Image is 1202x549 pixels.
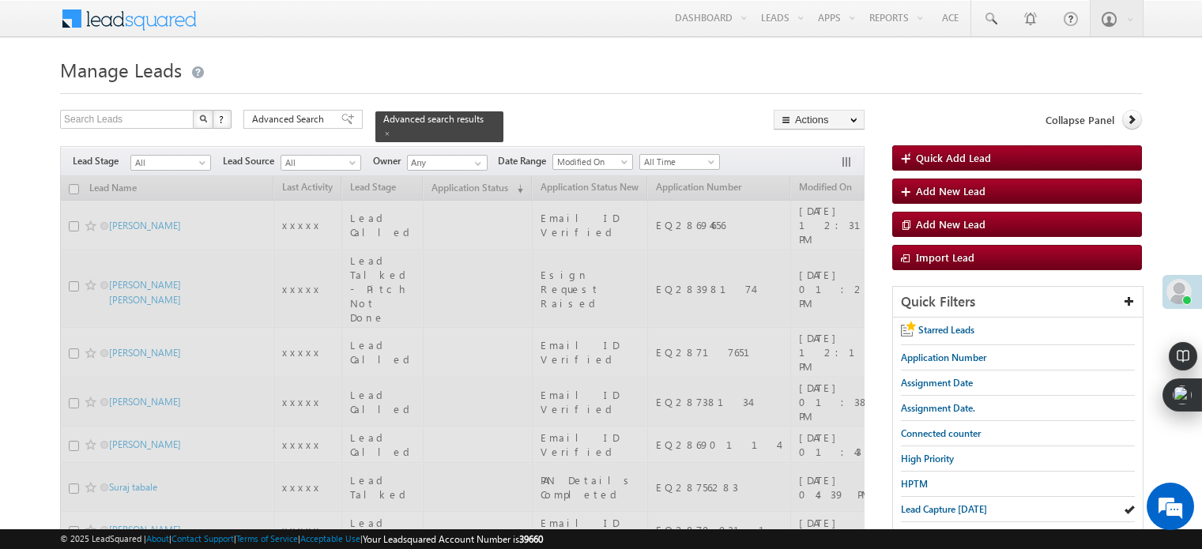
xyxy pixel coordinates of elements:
span: Lead Capture [DATE] [901,503,987,515]
span: Add New Lead [916,184,985,197]
span: Assignment Date. [901,402,975,414]
span: Advanced Search [252,112,329,126]
button: ? [213,110,232,129]
span: Owner [373,154,407,168]
span: ? [219,112,226,126]
span: All Time [640,155,715,169]
a: Show All Items [466,156,486,171]
a: About [146,533,169,543]
a: Modified On [552,154,633,170]
span: Quick Add Lead [916,151,991,164]
span: Starred Leads [918,324,974,336]
a: All [130,155,211,171]
button: Actions [774,110,865,130]
span: High Priority [901,453,954,464]
span: Manage Leads [60,57,182,82]
span: Connected counter [901,427,981,439]
span: Your Leadsquared Account Number is [363,533,543,545]
span: 39660 [519,533,543,545]
a: Terms of Service [236,533,298,543]
span: Date Range [498,154,552,168]
img: Search [199,115,207,122]
span: Application Number [901,352,986,363]
span: Add New Lead [916,217,985,231]
span: Assignment Date [901,377,973,389]
input: Type to Search [407,155,488,171]
span: Lead Source [223,154,281,168]
span: Import Lead [916,250,974,264]
span: Modified On [553,155,628,169]
a: All [281,155,361,171]
span: All [281,156,356,170]
span: Lead Stage [73,154,130,168]
span: All [131,156,206,170]
span: HPTM [901,478,928,490]
span: Advanced search results [383,113,484,125]
span: Collapse Panel [1046,113,1114,127]
a: Acceptable Use [300,533,360,543]
div: Quick Filters [893,287,1143,318]
span: © 2025 LeadSquared | | | | | [60,532,543,547]
a: Contact Support [171,533,234,543]
a: All Time [639,154,720,170]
